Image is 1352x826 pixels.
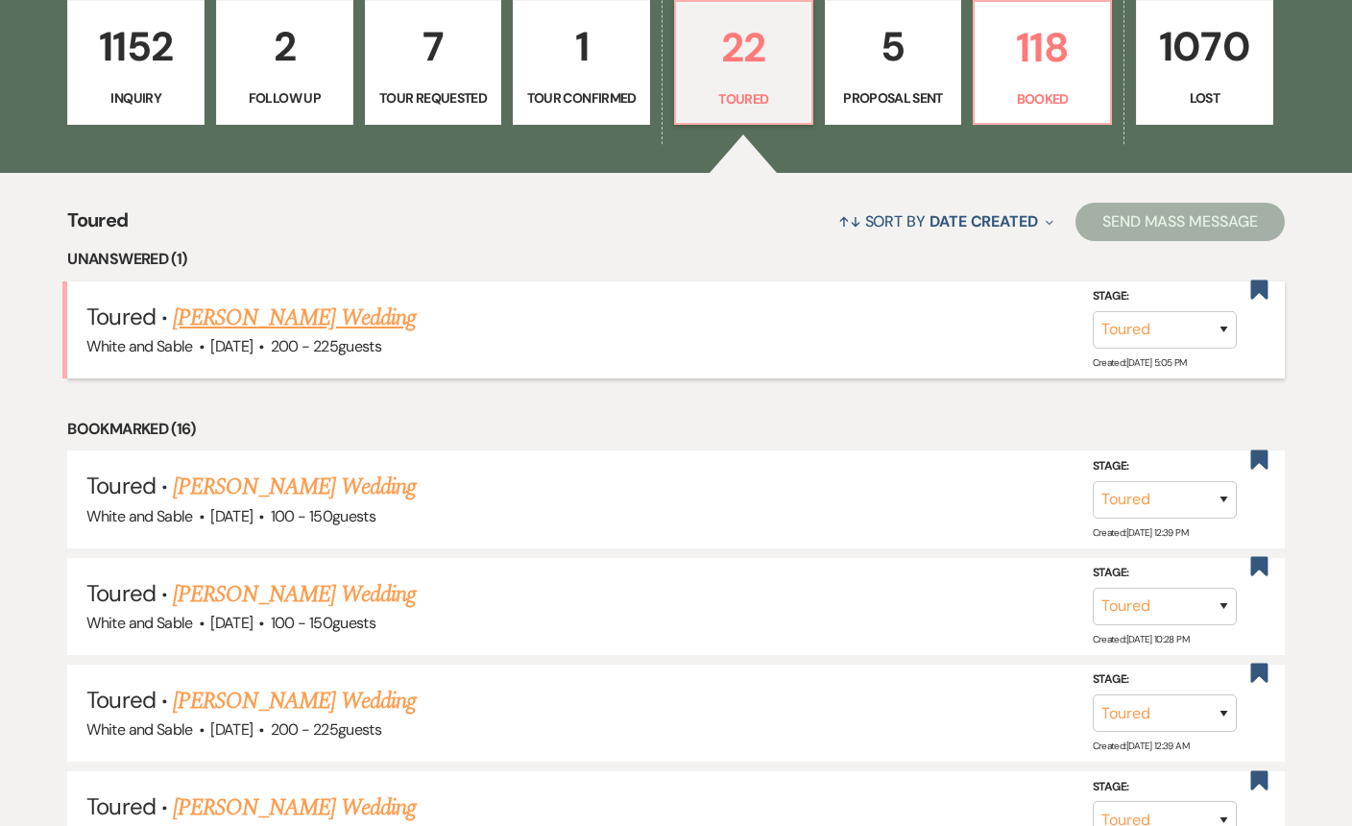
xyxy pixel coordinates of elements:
button: Sort By Date Created [831,196,1061,247]
span: [DATE] [210,506,253,526]
label: Stage: [1093,563,1237,584]
p: 1152 [80,14,192,79]
p: 1070 [1148,14,1261,79]
span: Date Created [929,211,1038,231]
span: ↑↓ [838,211,861,231]
p: Lost [1148,87,1261,109]
p: Proposal Sent [837,87,950,109]
span: Toured [86,791,155,821]
a: [PERSON_NAME] Wedding [173,470,416,504]
span: White and Sable [86,613,192,633]
span: [DATE] [210,719,253,740]
span: 200 - 225 guests [271,719,381,740]
p: 1 [525,14,638,79]
span: 100 - 150 guests [271,613,375,633]
label: Stage: [1093,456,1237,477]
p: Inquiry [80,87,192,109]
span: Toured [86,302,155,331]
a: [PERSON_NAME] Wedding [173,790,416,825]
span: Created: [DATE] 5:05 PM [1093,356,1187,369]
li: Bookmarked (16) [67,417,1284,442]
span: Created: [DATE] 10:28 PM [1093,633,1189,645]
span: Toured [86,578,155,608]
label: Stage: [1093,286,1237,307]
p: Toured [688,88,800,109]
span: Toured [86,471,155,500]
span: [DATE] [210,336,253,356]
span: White and Sable [86,336,192,356]
p: 2 [229,14,341,79]
label: Stage: [1093,669,1237,691]
button: Send Mass Message [1075,203,1285,241]
p: Booked [986,88,1098,109]
label: Stage: [1093,777,1237,798]
p: Follow Up [229,87,341,109]
a: [PERSON_NAME] Wedding [173,577,416,612]
li: Unanswered (1) [67,247,1284,272]
span: [DATE] [210,613,253,633]
span: Toured [86,685,155,715]
p: 5 [837,14,950,79]
span: White and Sable [86,719,192,740]
a: [PERSON_NAME] Wedding [173,301,416,335]
span: Created: [DATE] 12:39 AM [1093,740,1189,752]
span: Created: [DATE] 12:39 PM [1093,526,1188,539]
p: 22 [688,15,800,80]
span: Toured [67,206,128,247]
span: 200 - 225 guests [271,336,381,356]
span: White and Sable [86,506,192,526]
p: 118 [986,15,1098,80]
p: Tour Requested [377,87,490,109]
a: [PERSON_NAME] Wedding [173,684,416,718]
span: 100 - 150 guests [271,506,375,526]
p: 7 [377,14,490,79]
p: Tour Confirmed [525,87,638,109]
